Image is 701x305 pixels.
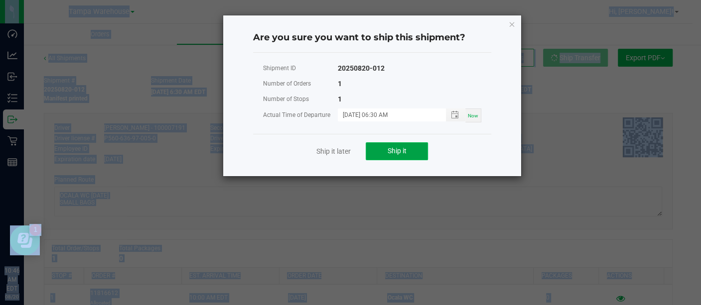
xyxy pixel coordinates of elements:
[253,31,491,44] h4: Are you sure you want to ship this shipment?
[316,146,351,156] a: Ship it later
[29,224,41,236] iframe: Resource center unread badge
[10,225,40,255] iframe: Resource center
[263,62,338,75] div: Shipment ID
[338,78,342,90] div: 1
[263,78,338,90] div: Number of Orders
[338,93,342,105] div: 1
[388,147,407,155] span: Ship it
[508,18,515,30] button: Close
[366,142,428,160] button: Ship it
[338,62,385,75] div: 20250820-012
[263,109,338,121] div: Actual Time of Departure
[263,93,338,105] div: Number of Stops
[468,113,478,118] span: Now
[338,108,435,121] input: MM/dd/yyyy HH:MM a
[446,108,465,121] span: Toggle popup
